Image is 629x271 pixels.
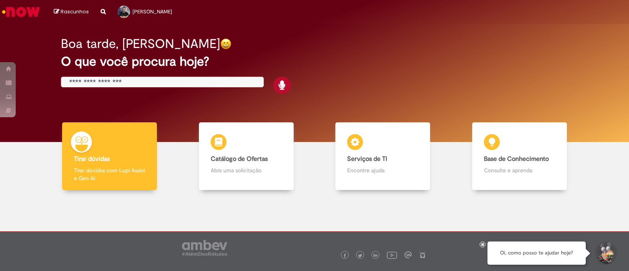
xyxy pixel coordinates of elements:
[419,251,426,258] img: logo_footer_naosei.png
[41,122,178,190] a: Tirar dúvidas Tirar dúvidas com Lupi Assist e Gen Ai
[54,8,89,16] a: Rascunhos
[211,155,268,163] b: Catálogo de Ofertas
[347,155,387,163] b: Serviços de TI
[220,38,232,50] img: happy-face.png
[594,242,617,265] button: Iniciar Conversa de Suporte
[211,166,282,174] p: Abra uma solicitação
[61,55,568,68] h2: O que você procura hoje?
[451,122,588,190] a: Base de Conhecimento Consulte e aprenda
[347,166,418,174] p: Encontre ajuda
[387,250,397,260] img: logo_footer_youtube.png
[132,8,172,15] span: [PERSON_NAME]
[484,166,555,174] p: Consulte e aprenda
[182,240,227,256] img: logo_footer_ambev_rotulo_gray.png
[314,122,451,190] a: Serviços de TI Encontre ajuda
[61,37,220,51] h2: Boa tarde, [PERSON_NAME]
[74,155,110,163] b: Tirar dúvidas
[373,253,377,258] img: logo_footer_linkedin.png
[178,122,315,190] a: Catálogo de Ofertas Abra uma solicitação
[405,251,412,258] img: logo_footer_workplace.png
[487,242,586,265] div: Oi, como posso te ajudar hoje?
[358,254,362,258] img: logo_footer_twitter.png
[484,155,549,163] b: Base de Conhecimento
[1,4,41,20] img: ServiceNow
[61,8,89,15] span: Rascunhos
[343,254,347,258] img: logo_footer_facebook.png
[74,166,145,182] p: Tirar dúvidas com Lupi Assist e Gen Ai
